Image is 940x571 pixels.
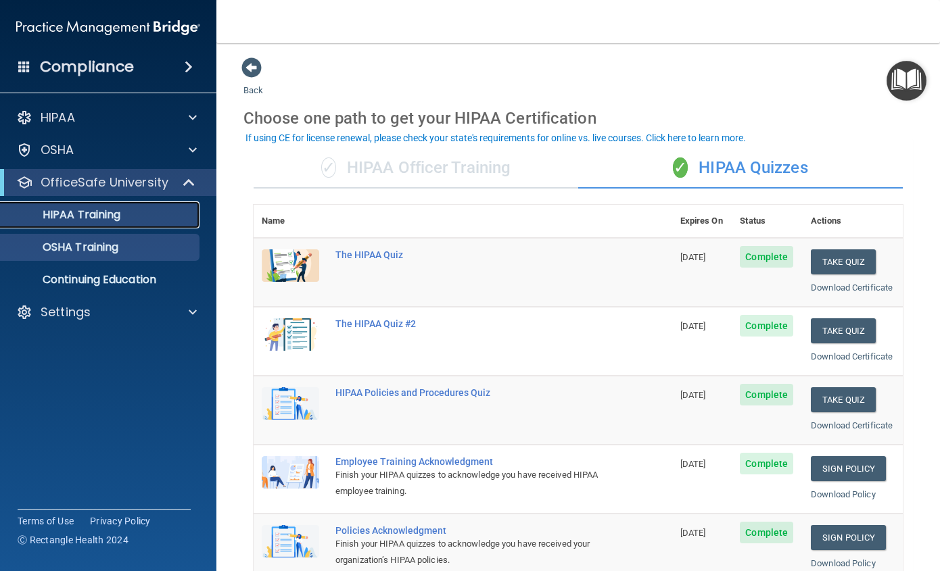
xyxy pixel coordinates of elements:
p: HIPAA Training [9,208,120,222]
div: HIPAA Quizzes [578,148,903,189]
div: Employee Training Acknowledgment [335,456,605,467]
a: Download Policy [811,558,876,568]
span: [DATE] [680,459,706,469]
a: Download Certificate [811,282,893,293]
a: Download Certificate [811,351,893,362]
button: Take Quiz [811,318,876,343]
a: Back [243,69,263,95]
button: Open Resource Center [887,61,926,101]
div: HIPAA Policies and Procedures Quiz [335,387,605,398]
p: OfficeSafe University [41,174,168,191]
span: [DATE] [680,321,706,331]
a: Sign Policy [811,456,886,481]
button: Take Quiz [811,387,876,412]
div: Choose one path to get your HIPAA Certification [243,99,913,138]
span: [DATE] [680,390,706,400]
a: Download Certificate [811,420,893,430]
th: Actions [803,205,903,238]
th: Name [254,205,327,238]
div: Policies Acknowledgment [335,525,605,536]
span: Ⓒ Rectangle Health 2024 [18,533,128,547]
div: If using CE for license renewal, please check your state's requirements for online vs. live cours... [245,133,746,143]
span: Complete [740,315,793,337]
span: ✓ [673,157,688,178]
span: Complete [740,246,793,268]
img: PMB logo [16,14,200,41]
span: [DATE] [680,528,706,538]
p: Settings [41,304,91,320]
div: HIPAA Officer Training [254,148,578,189]
span: Complete [740,384,793,405]
h4: Compliance [40,57,134,76]
span: Complete [740,522,793,543]
a: Download Policy [811,489,876,499]
p: OSHA [41,142,74,158]
a: Settings [16,304,197,320]
span: Complete [740,453,793,474]
a: OfficeSafe University [16,174,196,191]
button: Take Quiz [811,249,876,274]
div: Finish your HIPAA quizzes to acknowledge you have received your organization’s HIPAA policies. [335,536,605,568]
th: Status [732,205,803,238]
a: Terms of Use [18,514,74,528]
div: Finish your HIPAA quizzes to acknowledge you have received HIPAA employee training. [335,467,605,499]
div: The HIPAA Quiz [335,249,605,260]
span: [DATE] [680,252,706,262]
p: Continuing Education [9,273,193,287]
p: OSHA Training [9,241,118,254]
p: HIPAA [41,109,75,126]
th: Expires On [672,205,732,238]
a: Sign Policy [811,525,886,550]
a: HIPAA [16,109,197,126]
a: Privacy Policy [90,514,151,528]
button: If using CE for license renewal, please check your state's requirements for online vs. live cours... [243,131,748,145]
div: The HIPAA Quiz #2 [335,318,605,329]
span: ✓ [321,157,336,178]
a: OSHA [16,142,197,158]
